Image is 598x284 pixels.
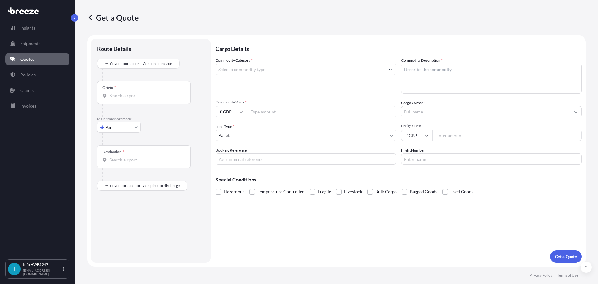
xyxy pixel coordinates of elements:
button: Get a Quote [550,250,582,263]
p: Insights [20,25,35,31]
button: Select transport [97,122,141,133]
input: Select a commodity type [216,64,385,75]
span: Freight Cost [401,123,582,128]
p: Claims [20,87,34,94]
p: Route Details [97,45,131,52]
span: Livestock [344,187,362,196]
input: Origin [109,93,183,99]
span: Hazardous [224,187,244,196]
span: Air [106,124,112,130]
span: Temperature Controlled [258,187,305,196]
span: Cover port to door - Add place of discharge [110,183,180,189]
a: Privacy Policy [529,273,552,278]
label: Cargo Owner [401,100,425,106]
span: Pallet [218,132,230,138]
p: Cargo Details [216,39,582,57]
a: Claims [5,84,69,97]
p: Info HWFS 247 [23,262,62,267]
div: Destination [102,149,124,154]
button: Cover port to door - Add place of discharge [97,181,187,191]
p: [EMAIL_ADDRESS][DOMAIN_NAME] [23,268,62,276]
a: Quotes [5,53,69,65]
p: Shipments [20,41,40,47]
p: Get a Quote [87,12,139,22]
span: Used Goods [450,187,473,196]
input: Type amount [247,106,396,117]
label: Commodity Description [401,57,443,64]
span: Load Type [216,123,234,130]
p: Policies [20,72,36,78]
button: Show suggestions [385,64,396,75]
span: Bulk Cargo [375,187,397,196]
input: Enter amount [432,130,582,141]
span: I [13,266,15,272]
input: Destination [109,157,183,163]
a: Terms of Use [557,273,578,278]
label: Flight Number [401,147,425,153]
span: Cover door to port - Add loading place [110,60,172,67]
p: Quotes [20,56,34,62]
label: Booking Reference [216,147,247,153]
input: Your internal reference [216,153,396,165]
a: Policies [5,69,69,81]
p: Main transport mode [97,117,204,122]
a: Insights [5,22,69,34]
div: Origin [102,85,116,90]
span: Bagged Goods [410,187,437,196]
p: Special Conditions [216,177,582,182]
button: Pallet [216,130,396,141]
a: Shipments [5,37,69,50]
span: Fragile [318,187,331,196]
input: Full name [401,106,570,117]
a: Invoices [5,100,69,112]
span: Commodity Value [216,100,396,105]
button: Show suggestions [570,106,581,117]
button: Cover door to port - Add loading place [97,59,180,69]
p: Get a Quote [555,253,577,260]
p: Invoices [20,103,36,109]
input: Enter name [401,153,582,165]
label: Commodity Category [216,57,253,64]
